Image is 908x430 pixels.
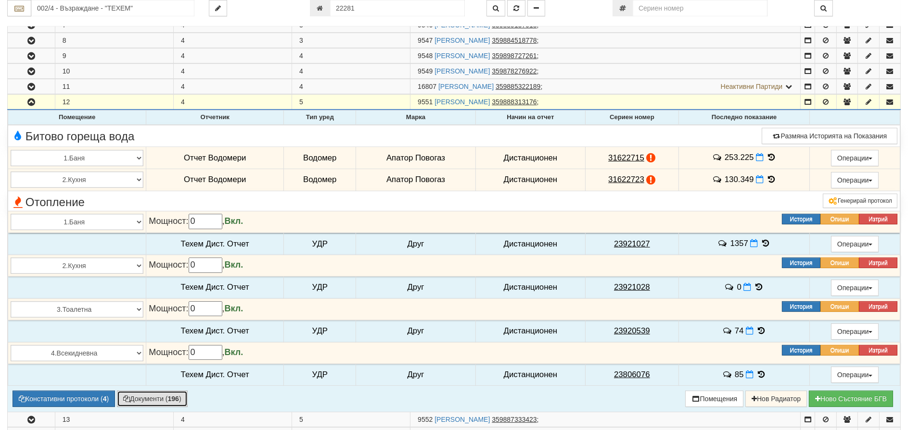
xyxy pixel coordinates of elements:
[820,214,859,224] button: Опиши
[299,52,303,60] span: 4
[299,67,303,75] span: 4
[410,33,801,48] td: ;
[721,83,783,90] span: Неактивни Партиди
[717,239,730,248] span: История на забележките
[712,175,725,184] span: История на забележките
[284,364,356,386] td: УДР
[410,49,801,63] td: ;
[435,52,490,60] a: [PERSON_NAME]
[55,79,173,94] td: 11
[356,169,475,191] td: Апатор Повогаз
[744,283,752,291] i: Нов Отчет към 29/08/2025
[475,147,585,169] td: Дистанционен
[831,280,879,296] button: Операции
[438,83,494,90] a: [PERSON_NAME]
[614,370,650,379] tcxspan: Call 23806076 via 3CX
[766,153,777,162] span: История на показанията
[225,347,243,357] b: Вкл.
[608,153,644,162] tcxspan: Call 31622715 via 3CX
[181,283,249,292] span: Техем Дист. Отчет
[117,391,188,407] button: Документи (196)
[149,304,243,313] span: Мощност: ,
[410,79,801,94] td: ;
[831,367,879,383] button: Операции
[284,276,356,298] td: УДР
[299,416,303,423] span: 5
[225,304,243,313] b: Вкл.
[410,95,801,110] td: ;
[751,239,758,247] i: Нов Отчет към 29/08/2025
[418,98,433,106] span: Партида №
[181,326,249,335] span: Техем Дист. Отчет
[496,83,540,90] tcxspan: Call 359885322189 via 3CX
[435,67,490,75] a: [PERSON_NAME]
[173,49,292,63] td: 4
[149,347,243,357] span: Мощност: ,
[492,67,537,75] tcxspan: Call 359878276922 via 3CX
[173,64,292,79] td: 4
[820,301,859,312] button: Опиши
[820,345,859,356] button: Опиши
[859,258,897,268] button: Изтрий
[168,395,179,403] b: 196
[823,194,897,208] button: Генерирай протокол
[173,79,292,94] td: 4
[492,416,537,423] tcxspan: Call 359887333423 via 3CX
[13,391,115,407] button: Констативни протоколи (4)
[418,37,433,44] span: Партида №
[724,283,737,292] span: История на забележките
[356,111,475,125] th: Марка
[299,83,303,90] span: 4
[356,147,475,169] td: Апатор Повогаз
[299,37,303,44] span: 3
[435,37,490,44] a: [PERSON_NAME]
[756,153,764,161] i: Нов Отчет към 29/08/2025
[859,214,897,224] button: Изтрий
[418,416,433,423] span: Партида №
[831,150,879,166] button: Операции
[492,52,537,60] tcxspan: Call 359898727261 via 3CX
[756,175,764,184] i: Нов Отчет към 29/08/2025
[492,37,537,44] tcxspan: Call 359884518778 via 3CX
[722,370,735,379] span: История на забележките
[173,33,292,48] td: 4
[678,111,810,125] th: Последно показание
[475,276,585,298] td: Дистанционен
[746,327,754,335] i: Нов Отчет към 29/08/2025
[418,52,433,60] span: Партида №
[782,258,820,268] button: История
[55,49,173,63] td: 9
[184,175,246,184] span: Отчет Водомери
[737,283,742,292] span: 0
[356,320,475,342] td: Друг
[55,95,173,110] td: 12
[782,214,820,224] button: История
[725,153,754,162] span: 253.225
[782,345,820,356] button: История
[284,320,356,342] td: УДР
[762,128,897,144] button: Размяна Историята на Показания
[475,169,585,191] td: Дистанционен
[475,320,585,342] td: Дистанционен
[859,345,897,356] button: Изтрий
[173,412,292,427] td: 4
[735,370,744,379] span: 85
[181,239,249,248] span: Техем Дист. Отчет
[614,326,650,335] tcxspan: Call 23920539 via 3CX
[782,301,820,312] button: История
[173,95,292,110] td: 4
[284,233,356,255] td: УДР
[356,364,475,386] td: Друг
[356,276,475,298] td: Друг
[745,391,807,407] button: Нов Радиатор
[149,260,243,270] span: Мощност: ,
[475,364,585,386] td: Дистанционен
[746,370,754,379] i: Нов Отчет към 29/08/2025
[284,147,356,169] td: Водомер
[820,258,859,268] button: Опиши
[146,111,284,125] th: Отчетник
[55,33,173,48] td: 8
[299,98,303,106] span: 5
[614,239,650,248] tcxspan: Call 23921027 via 3CX
[11,196,85,209] span: Отопление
